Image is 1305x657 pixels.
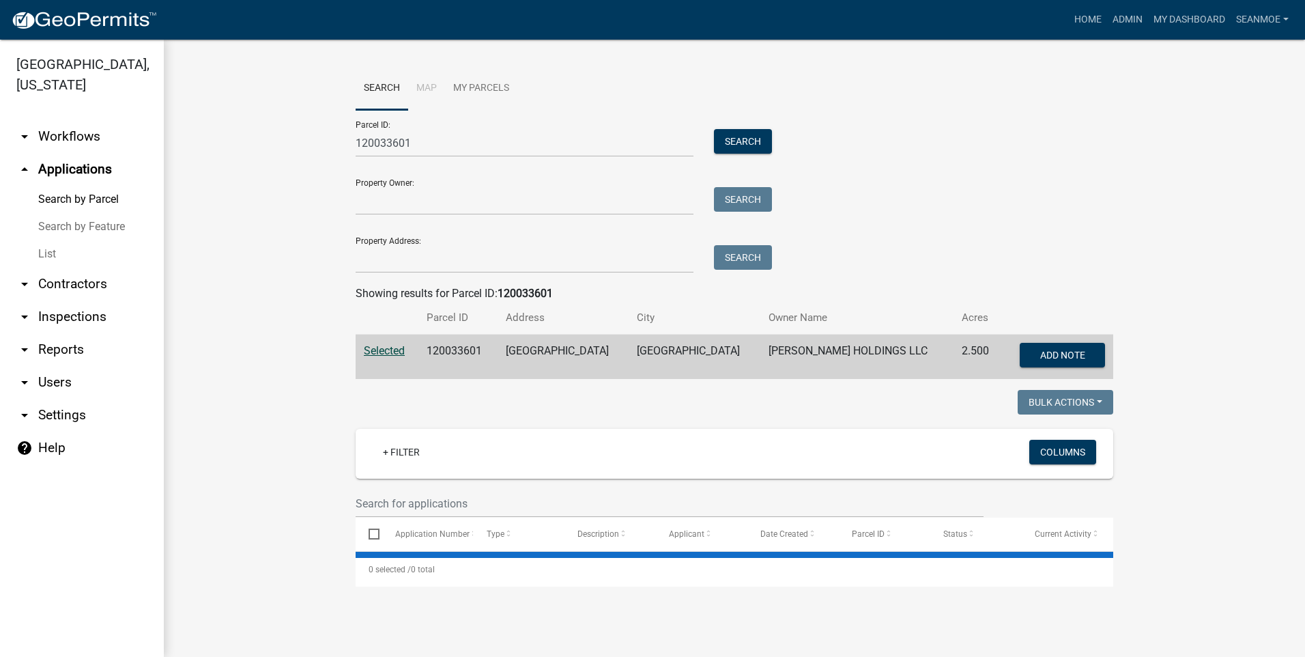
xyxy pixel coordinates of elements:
[714,245,772,270] button: Search
[372,440,431,464] a: + Filter
[629,302,760,334] th: City
[498,287,553,300] strong: 120033601
[356,285,1113,302] div: Showing results for Parcel ID:
[16,440,33,456] i: help
[1069,7,1107,33] a: Home
[1022,518,1113,550] datatable-header-cell: Current Activity
[1018,390,1113,415] button: Bulk Actions
[498,302,629,334] th: Address
[943,529,967,539] span: Status
[364,344,405,357] a: Selected
[16,161,33,178] i: arrow_drop_up
[1029,440,1096,464] button: Columns
[16,341,33,358] i: arrow_drop_down
[16,128,33,145] i: arrow_drop_down
[356,518,382,550] datatable-header-cell: Select
[1231,7,1294,33] a: SeanMoe
[760,302,953,334] th: Owner Name
[953,302,1001,334] th: Acres
[747,518,839,550] datatable-header-cell: Date Created
[356,490,984,518] input: Search for applications
[1107,7,1148,33] a: Admin
[714,187,772,212] button: Search
[395,529,470,539] span: Application Number
[669,529,704,539] span: Applicant
[714,129,772,154] button: Search
[445,67,517,111] a: My Parcels
[16,407,33,423] i: arrow_drop_down
[418,302,498,334] th: Parcel ID
[418,335,498,380] td: 120033601
[760,529,808,539] span: Date Created
[852,529,885,539] span: Parcel ID
[16,374,33,391] i: arrow_drop_down
[839,518,930,550] datatable-header-cell: Parcel ID
[1039,350,1085,361] span: Add Note
[356,553,1113,587] div: 0 total
[629,335,760,380] td: [GEOGRAPHIC_DATA]
[498,335,629,380] td: [GEOGRAPHIC_DATA]
[16,276,33,292] i: arrow_drop_down
[369,565,411,574] span: 0 selected /
[1148,7,1231,33] a: My Dashboard
[356,67,408,111] a: Search
[473,518,564,550] datatable-header-cell: Type
[656,518,747,550] datatable-header-cell: Applicant
[487,529,504,539] span: Type
[1020,343,1105,367] button: Add Note
[930,518,1022,550] datatable-header-cell: Status
[953,335,1001,380] td: 2.500
[577,529,619,539] span: Description
[16,309,33,325] i: arrow_drop_down
[1035,529,1091,539] span: Current Activity
[382,518,473,550] datatable-header-cell: Application Number
[760,335,953,380] td: [PERSON_NAME] HOLDINGS LLC
[564,518,656,550] datatable-header-cell: Description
